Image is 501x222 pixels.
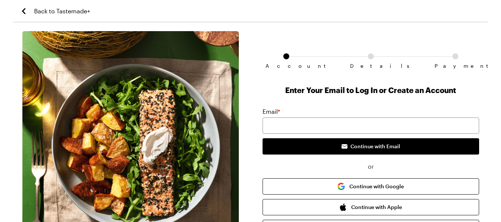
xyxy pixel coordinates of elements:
[266,63,307,69] span: Account
[350,143,400,150] span: Continue with Email
[263,85,479,95] h1: Enter Your Email to Log In or Create an Account
[435,63,476,69] span: Payment
[263,162,479,171] span: or
[263,199,479,215] button: Continue with Apple
[263,138,479,155] button: Continue with Email
[263,107,280,116] label: Email
[263,53,479,63] ol: Subscription checkout form navigation
[263,178,479,195] button: Continue with Google
[34,7,90,16] span: Back to Tastemade+
[350,63,392,69] span: Details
